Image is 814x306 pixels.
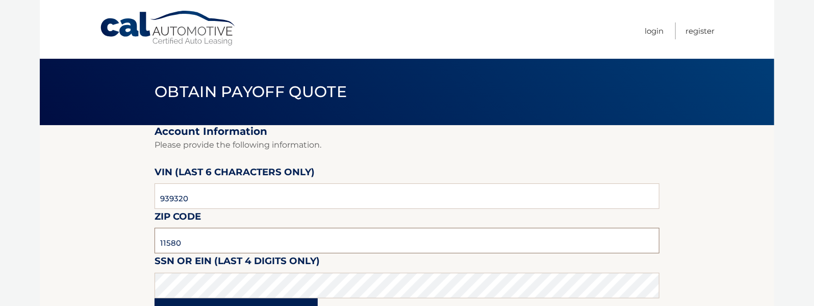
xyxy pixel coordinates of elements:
label: Zip Code [155,209,201,228]
a: Register [685,22,715,39]
label: SSN or EIN (last 4 digits only) [155,253,320,272]
h2: Account Information [155,125,659,138]
span: Obtain Payoff Quote [155,82,347,101]
p: Please provide the following information. [155,138,659,152]
label: VIN (last 6 characters only) [155,164,315,183]
a: Cal Automotive [99,10,237,46]
a: Login [645,22,664,39]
